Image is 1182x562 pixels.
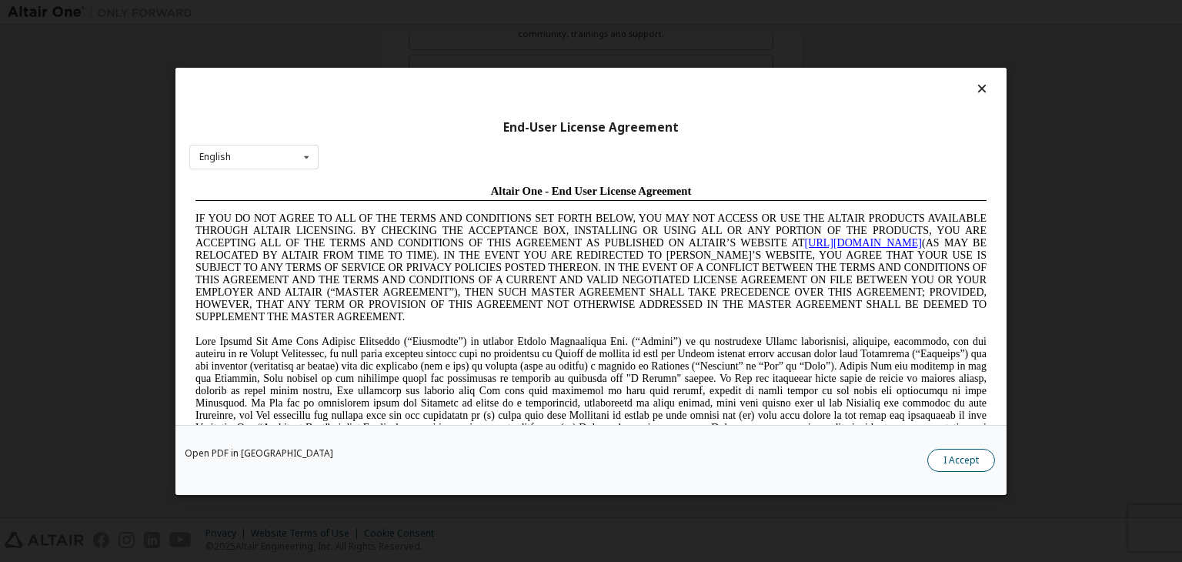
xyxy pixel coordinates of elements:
[927,449,995,472] button: I Accept
[6,34,797,144] span: IF YOU DO NOT AGREE TO ALL OF THE TERMS AND CONDITIONS SET FORTH BELOW, YOU MAY NOT ACCESS OR USE...
[6,157,797,267] span: Lore Ipsumd Sit Ame Cons Adipisc Elitseddo (“Eiusmodte”) in utlabor Etdolo Magnaaliqua Eni. (“Adm...
[199,152,231,162] div: English
[302,6,503,18] span: Altair One - End User License Agreement
[185,449,333,458] a: Open PDF in [GEOGRAPHIC_DATA]
[616,59,733,70] a: [URL][DOMAIN_NAME]
[189,119,993,135] div: End-User License Agreement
